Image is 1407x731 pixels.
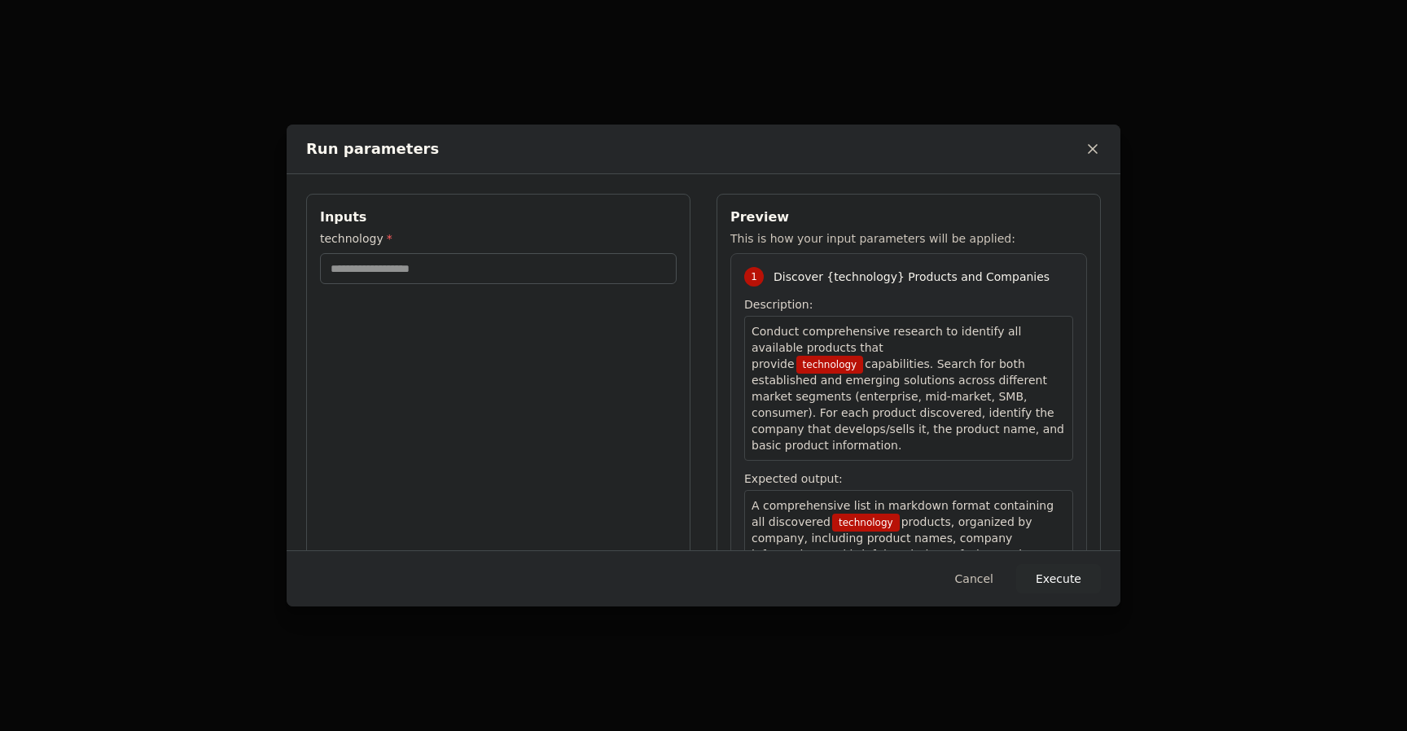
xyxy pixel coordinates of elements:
button: Cancel [942,564,1006,593]
span: Variable: technology [832,514,900,532]
h3: Inputs [320,208,677,227]
h3: Preview [730,208,1087,227]
span: capabilities. Search for both established and emerging solutions across different market segments... [752,357,1064,452]
span: Variable: technology [796,356,864,374]
h2: Run parameters [306,138,439,160]
span: Description: [744,298,813,311]
p: This is how your input parameters will be applied: [730,230,1087,247]
span: Discover {technology} Products and Companies [774,269,1050,285]
span: Conduct comprehensive research to identify all available products that provide [752,325,1021,370]
label: technology [320,230,677,247]
span: A comprehensive list in markdown format containing all discovered [752,499,1054,528]
span: Expected output: [744,472,843,485]
div: 1 [744,267,764,287]
button: Execute [1016,564,1101,593]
